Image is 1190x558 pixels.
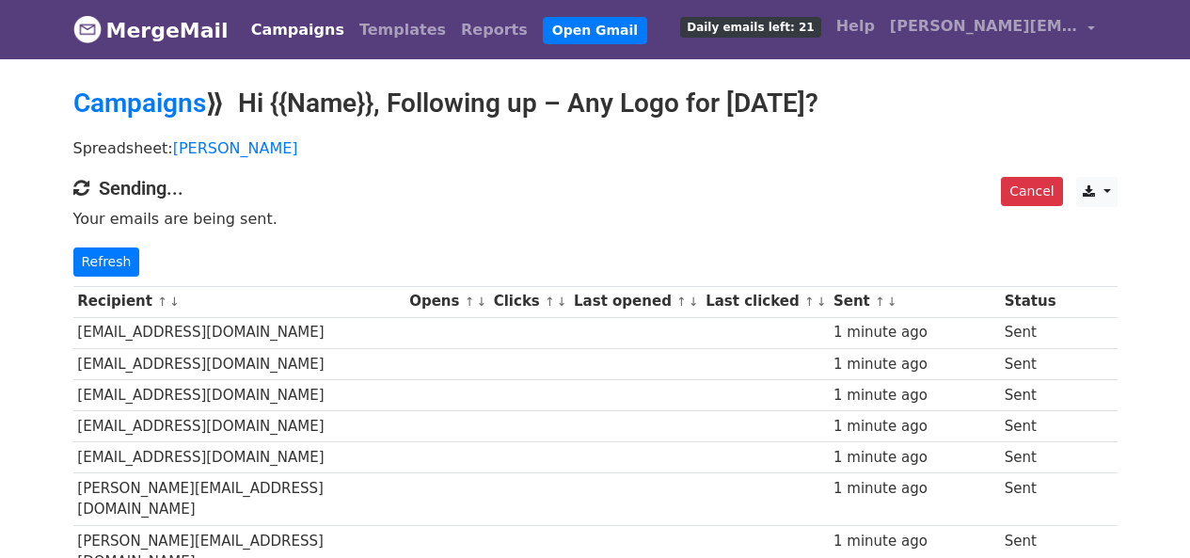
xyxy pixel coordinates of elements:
img: MergeMail logo [73,15,102,43]
h4: Sending... [73,177,1118,199]
td: [PERSON_NAME][EMAIL_ADDRESS][DOMAIN_NAME] [73,473,405,526]
a: Daily emails left: 21 [673,8,828,45]
div: 1 minute ago [833,322,995,343]
a: Refresh [73,247,140,277]
td: [EMAIL_ADDRESS][DOMAIN_NAME] [73,317,405,348]
a: MergeMail [73,10,229,50]
a: ↓ [557,295,567,309]
td: Sent [1000,317,1060,348]
td: Sent [1000,442,1060,473]
a: Help [829,8,882,45]
a: [PERSON_NAME][EMAIL_ADDRESS][DOMAIN_NAME] [882,8,1103,52]
a: ↓ [817,295,827,309]
h2: ⟫ Hi {{Name}}, Following up – Any Logo for [DATE]? [73,88,1118,120]
a: Reports [453,11,535,49]
th: Opens [405,286,489,317]
td: [EMAIL_ADDRESS][DOMAIN_NAME] [73,442,405,473]
td: Sent [1000,379,1060,410]
a: ↑ [157,295,167,309]
p: Your emails are being sent. [73,209,1118,229]
p: Spreadsheet: [73,138,1118,158]
div: 1 minute ago [833,478,995,500]
a: Templates [352,11,453,49]
a: ↑ [545,295,555,309]
a: ↑ [804,295,815,309]
a: ↑ [875,295,885,309]
td: [EMAIL_ADDRESS][DOMAIN_NAME] [73,379,405,410]
a: Cancel [1001,177,1062,206]
td: [EMAIL_ADDRESS][DOMAIN_NAME] [73,410,405,441]
td: Sent [1000,410,1060,441]
a: Campaigns [244,11,352,49]
a: ↓ [689,295,699,309]
span: [PERSON_NAME][EMAIL_ADDRESS][DOMAIN_NAME] [890,15,1078,38]
div: 1 minute ago [833,354,995,375]
div: 1 minute ago [833,385,995,407]
th: Last opened [569,286,701,317]
th: Last clicked [701,286,829,317]
div: 1 minute ago [833,531,995,552]
td: Sent [1000,348,1060,379]
a: ↑ [676,295,687,309]
a: Campaigns [73,88,206,119]
a: Open Gmail [543,17,647,44]
div: 1 minute ago [833,416,995,438]
th: Clicks [489,286,569,317]
td: [EMAIL_ADDRESS][DOMAIN_NAME] [73,348,405,379]
span: Daily emails left: 21 [680,17,820,38]
th: Recipient [73,286,405,317]
th: Status [1000,286,1060,317]
a: [PERSON_NAME] [173,139,298,157]
th: Sent [829,286,1000,317]
a: ↑ [465,295,475,309]
a: ↓ [887,295,897,309]
td: Sent [1000,473,1060,526]
a: ↓ [169,295,180,309]
a: ↓ [476,295,486,309]
div: 1 minute ago [833,447,995,469]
